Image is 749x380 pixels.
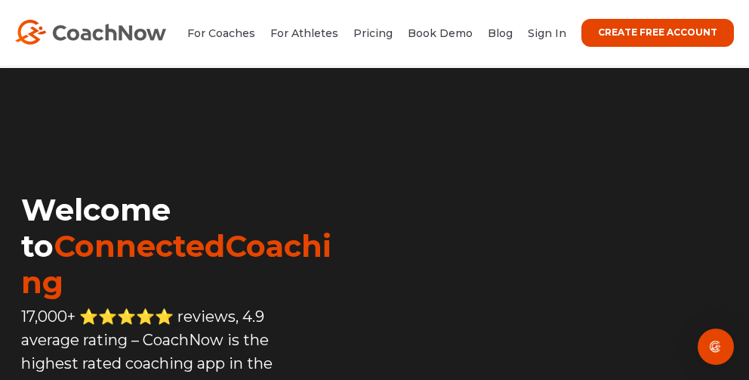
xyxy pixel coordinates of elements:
a: Sign In [528,26,566,40]
a: CREATE FREE ACCOUNT [581,19,734,47]
a: For Athletes [270,26,338,40]
span: ConnectedCoaching [21,227,331,301]
a: For Coaches [187,26,255,40]
a: Pricing [353,26,393,40]
a: Book Demo [408,26,473,40]
img: CoachNow Logo [15,20,166,45]
div: Open Intercom Messenger [698,329,734,365]
h1: Welcome to [21,192,341,301]
a: Blog [488,26,513,40]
